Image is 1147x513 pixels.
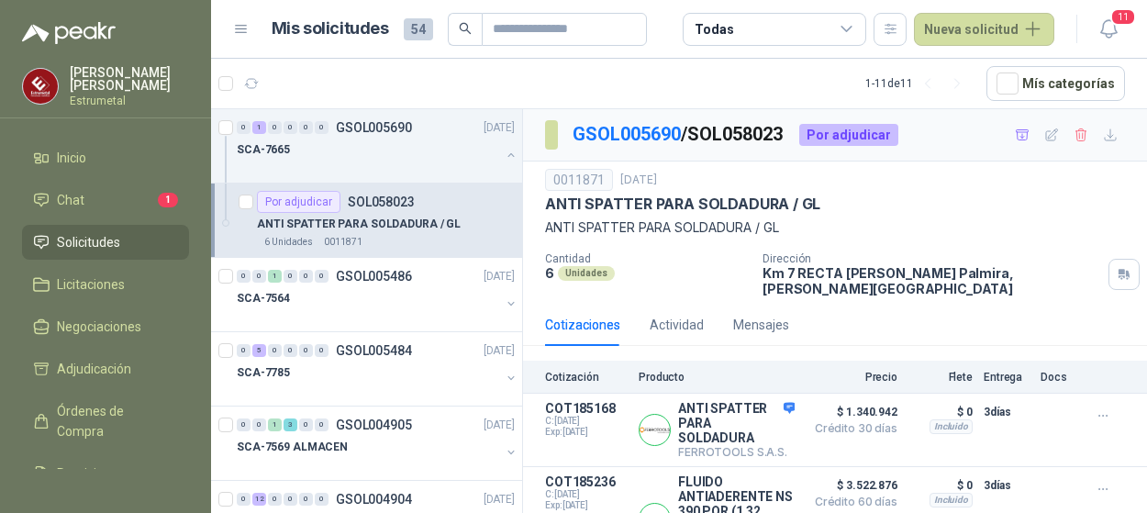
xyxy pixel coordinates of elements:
div: 0 [299,344,313,357]
p: Docs [1041,371,1077,384]
div: 5 [252,344,266,357]
div: 0 [237,344,251,357]
p: [DATE] [484,417,515,434]
p: [DATE] [484,268,515,285]
div: 0 [299,418,313,431]
div: 0 [237,121,251,134]
div: 0 [299,121,313,134]
div: 1 [268,418,282,431]
img: Company Logo [640,415,670,445]
button: Mís categorías [986,66,1125,101]
div: Cotizaciones [545,315,620,335]
p: ANTI SPATTER PARA SOLDADURA / GL [545,195,820,214]
div: 12 [252,493,266,506]
a: Licitaciones [22,267,189,302]
p: ANTI SPATTER PARA SOLDADURA / GL [257,216,461,233]
div: 0 [237,418,251,431]
span: C: [DATE] [545,489,628,500]
span: $ 1.340.942 [806,401,897,423]
p: Estrumetal [70,95,189,106]
span: Licitaciones [57,274,125,295]
div: Unidades [558,266,615,281]
div: 1 [268,270,282,283]
div: 0 [268,493,282,506]
div: 0 [252,418,266,431]
p: FERROTOOLS S.A.S. [678,445,795,459]
p: Precio [806,371,897,384]
p: Cotización [545,371,628,384]
p: $ 0 [908,474,973,496]
span: Crédito 60 días [806,496,897,507]
div: 0 [284,493,297,506]
a: Remisiones [22,456,189,491]
p: SCA-7665 [237,141,290,159]
div: 1 - 11 de 11 [865,69,972,98]
div: 0 [299,270,313,283]
a: Órdenes de Compra [22,394,189,449]
span: Inicio [57,148,86,168]
p: GSOL005484 [336,344,412,357]
p: COT185168 [545,401,628,416]
p: ANTI SPATTER PARA SOLDADURA / GL [545,217,1125,238]
div: 0 [315,121,329,134]
span: 1 [158,193,178,207]
p: ANTI SPATTER PARA SOLDADURA [678,401,795,445]
div: Incluido [930,419,973,434]
span: Remisiones [57,463,125,484]
div: Mensajes [733,315,789,335]
span: Órdenes de Compra [57,401,172,441]
p: GSOL005486 [336,270,412,283]
span: Chat [57,190,84,210]
p: Cantidad [545,252,748,265]
a: Negociaciones [22,309,189,344]
p: Dirección [763,252,1101,265]
a: 0 1 0 0 0 0 GSOL005690[DATE] SCA-7665 [237,117,518,175]
a: Solicitudes [22,225,189,260]
p: [DATE] [620,172,657,189]
div: Actividad [650,315,704,335]
p: GSOL004904 [336,493,412,506]
p: [DATE] [484,342,515,360]
button: 11 [1092,13,1125,46]
div: 0011871 [545,169,613,191]
div: 0 [237,493,251,506]
div: 0 [237,270,251,283]
p: 6 [545,265,554,281]
button: Nueva solicitud [914,13,1054,46]
a: Chat1 [22,183,189,217]
p: [DATE] [484,119,515,137]
p: 0011871 [324,235,362,250]
div: Por adjudicar [799,124,898,146]
p: SCA-7569 ALMACEN [237,439,348,456]
div: 0 [284,344,297,357]
a: Adjudicación [22,351,189,386]
span: Exp: [DATE] [545,427,628,438]
p: $ 0 [908,401,973,423]
div: 0 [315,493,329,506]
div: 0 [315,270,329,283]
a: Inicio [22,140,189,175]
div: Incluido [930,493,973,507]
p: GSOL005690 [336,121,412,134]
span: 11 [1110,8,1136,26]
div: 3 [284,418,297,431]
a: GSOL005690 [573,123,681,145]
div: 0 [268,121,282,134]
span: $ 3.522.876 [806,474,897,496]
p: Km 7 RECTA [PERSON_NAME] Palmira , [PERSON_NAME][GEOGRAPHIC_DATA] [763,265,1101,296]
p: Flete [908,371,973,384]
a: Por adjudicarSOL058023ANTI SPATTER PARA SOLDADURA / GL6 Unidades0011871 [211,184,522,258]
span: Adjudicación [57,359,131,379]
h1: Mis solicitudes [272,16,389,42]
span: Crédito 30 días [806,423,897,434]
div: 0 [299,493,313,506]
div: Por adjudicar [257,191,340,213]
a: 0 0 1 0 0 0 GSOL005486[DATE] SCA-7564 [237,265,518,324]
img: Company Logo [23,69,58,104]
span: Solicitudes [57,232,120,252]
div: 0 [284,121,297,134]
div: 6 Unidades [257,235,320,250]
div: 0 [315,418,329,431]
div: Todas [695,19,733,39]
span: Exp: [DATE] [545,500,628,511]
